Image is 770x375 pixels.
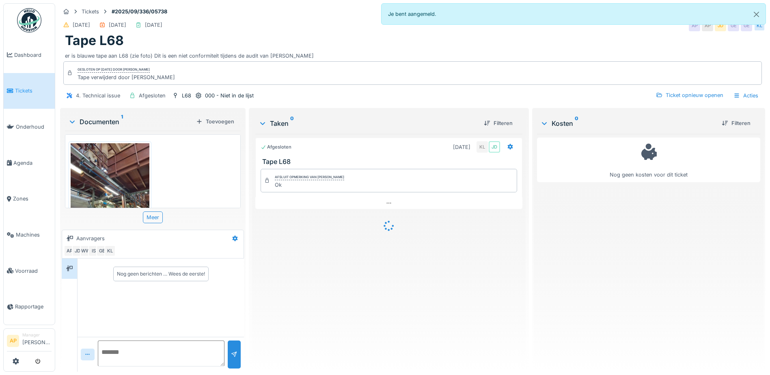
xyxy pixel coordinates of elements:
[4,217,55,253] a: Machines
[104,245,116,256] div: KL
[259,119,477,128] div: Taken
[109,21,126,29] div: [DATE]
[453,143,470,151] div: [DATE]
[381,3,766,25] div: Je bent aangemeld.
[540,119,715,128] div: Kosten
[76,235,105,242] div: Aanvragers
[108,8,170,15] strong: #2025/09/336/05738
[15,303,52,310] span: Rapportage
[15,267,52,275] span: Voorraad
[4,181,55,217] a: Zones
[261,144,291,151] div: Afgesloten
[653,90,727,101] div: Ticket opnieuw openen
[702,20,713,31] div: AP
[88,245,99,256] div: IS
[121,117,123,127] sup: 1
[22,332,52,338] div: Manager
[4,37,55,73] a: Dashboard
[741,20,752,31] div: GE
[718,118,754,129] div: Filteren
[489,141,500,153] div: JD
[730,90,762,101] div: Acties
[22,332,52,349] li: [PERSON_NAME]
[477,141,488,153] div: KL
[4,145,55,181] a: Agenda
[275,175,344,180] div: Afsluit opmerking van [PERSON_NAME]
[715,20,726,31] div: JD
[15,87,52,95] span: Tickets
[14,51,52,59] span: Dashboard
[96,245,108,256] div: GE
[754,20,765,31] div: KL
[182,92,191,99] div: L68
[64,245,75,256] div: AP
[72,245,83,256] div: JD
[80,245,91,256] div: WW
[82,8,99,15] div: Tickets
[13,195,52,203] span: Zones
[205,92,254,99] div: 000 - Niet in de lijst
[65,33,124,48] h1: Tape L68
[542,141,755,179] div: Nog geen kosten voor dit ticket
[193,116,237,127] div: Toevoegen
[68,117,193,127] div: Documenten
[16,231,52,239] span: Machines
[7,335,19,347] li: AP
[689,20,700,31] div: AP
[73,21,90,29] div: [DATE]
[7,332,52,351] a: AP Manager[PERSON_NAME]
[4,109,55,145] a: Onderhoud
[117,270,205,278] div: Nog geen berichten … Wees de eerste!
[76,92,120,99] div: 4. Technical issue
[747,4,766,25] button: Close
[575,119,578,128] sup: 0
[145,21,162,29] div: [DATE]
[78,67,150,73] div: Gesloten op [DATE] door [PERSON_NAME]
[17,8,41,32] img: Badge_color-CXgf-gQk.svg
[71,143,149,248] img: yav3psd1a7xvs4zn8pxgl5ydesp7
[4,253,55,289] a: Voorraad
[481,118,516,129] div: Filteren
[78,73,175,81] div: Tape verwijderd door [PERSON_NAME]
[275,181,344,189] div: Ok
[4,73,55,109] a: Tickets
[4,289,55,325] a: Rapportage
[143,211,163,223] div: Meer
[139,92,166,99] div: Afgesloten
[13,159,52,167] span: Agenda
[262,158,519,166] h3: Tape L68
[728,20,739,31] div: GE
[65,49,760,60] div: er is blauwe tape aan L68 (zie foto) Dit is een niet conformiteit tijdens de audit van [PERSON_NAME]
[16,123,52,131] span: Onderhoud
[290,119,294,128] sup: 0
